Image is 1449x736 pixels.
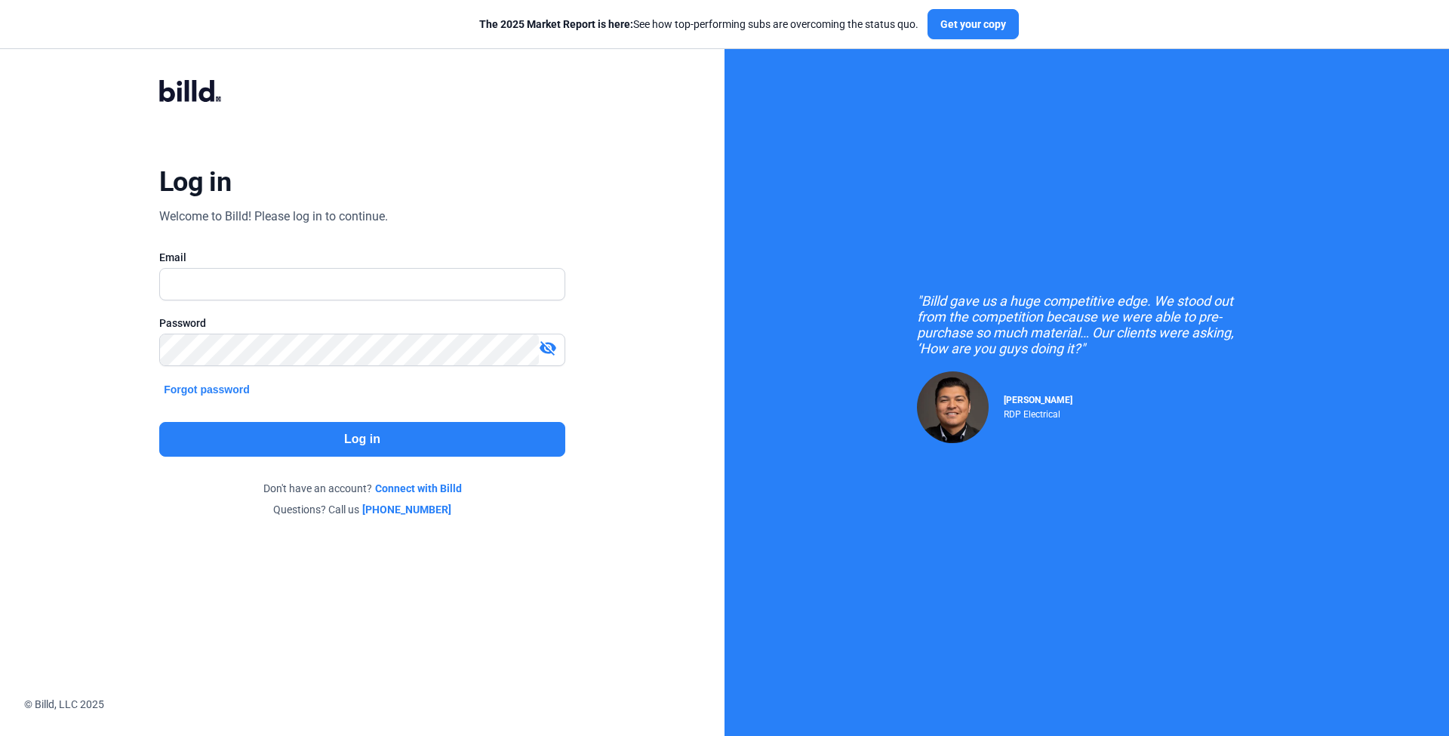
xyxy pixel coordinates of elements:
a: Connect with Billd [375,481,462,496]
div: Don't have an account? [159,481,565,496]
div: Password [159,316,565,331]
div: RDP Electrical [1004,405,1072,420]
span: The 2025 Market Report is here: [479,18,633,30]
div: Email [159,250,565,265]
button: Get your copy [928,9,1019,39]
div: "Billd gave us a huge competitive edge. We stood out from the competition because we were able to... [917,293,1257,356]
div: Log in [159,165,231,199]
button: Log in [159,422,565,457]
div: Welcome to Billd! Please log in to continue. [159,208,388,226]
img: Raul Pacheco [917,371,989,443]
span: [PERSON_NAME] [1004,395,1072,405]
a: [PHONE_NUMBER] [362,502,451,517]
mat-icon: visibility_off [539,339,557,357]
div: Questions? Call us [159,502,565,517]
div: See how top-performing subs are overcoming the status quo. [479,17,918,32]
button: Forgot password [159,381,254,398]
